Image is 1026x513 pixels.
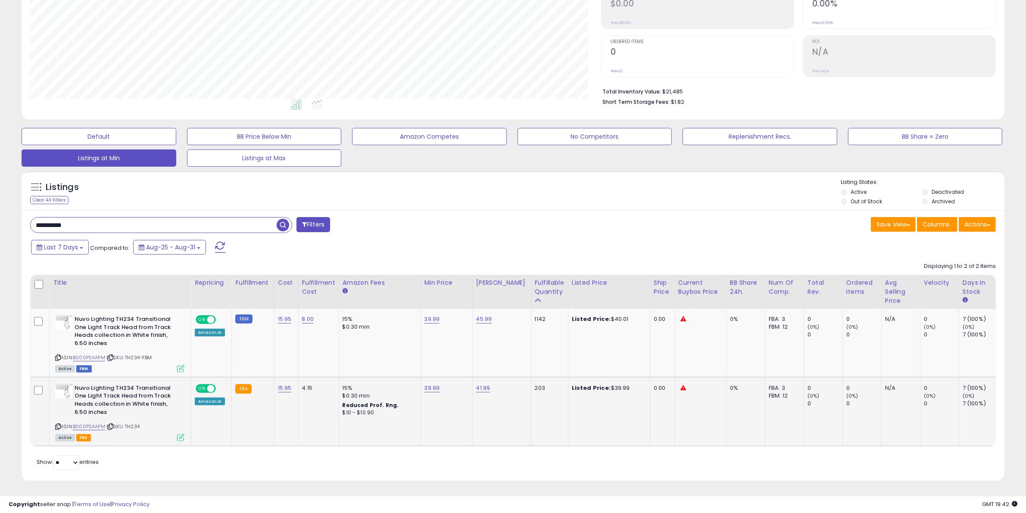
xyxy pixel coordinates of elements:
div: Amazon AI [195,398,225,405]
div: FBM: 12 [769,392,797,400]
div: Ordered Items [846,278,878,296]
a: 15.95 [278,384,292,392]
span: | SKU: TH234 [106,423,140,430]
li: $21,485 [602,86,989,96]
div: 0 [808,315,842,323]
div: FBM: 12 [769,323,797,331]
button: Listings at Min [22,149,176,167]
div: 0 [924,400,959,407]
span: OFF [215,385,228,392]
div: Fulfillment [235,278,270,287]
div: $10 - $10.90 [343,409,414,417]
button: Listings at Max [187,149,342,167]
small: FBA [235,384,251,394]
div: 203 [535,384,561,392]
a: Terms of Use [74,500,110,508]
div: 7 (100%) [963,331,998,339]
a: 8.00 [302,315,314,323]
button: Actions [959,217,996,232]
div: ASIN: [55,384,184,440]
small: (0%) [924,323,936,330]
div: BB Share 24h. [730,278,761,296]
span: ON [196,316,207,323]
button: Aug-25 - Aug-31 [133,240,206,255]
b: Nuvo Lighting TH234 Transitional One Light Track Head from Track Heads collection in White finish... [75,384,179,418]
a: B000PSAAPM [73,354,105,361]
div: 0 [846,315,881,323]
div: 0 [808,331,842,339]
b: Listed Price: [572,315,611,323]
button: Last 7 Days [31,240,89,255]
label: Archived [932,198,955,205]
a: 41.99 [476,384,490,392]
strong: Copyright [9,500,40,508]
img: 31rmGSRBYRL._SL40_.jpg [55,315,72,329]
button: Columns [917,217,957,232]
div: Clear All Filters [30,196,69,204]
span: OFF [215,316,228,323]
div: 1142 [535,315,561,323]
div: Avg Selling Price [885,278,917,305]
div: 7 (100%) [963,315,998,323]
div: Days In Stock [963,278,994,296]
span: All listings currently available for purchase on Amazon [55,365,75,373]
div: ASIN: [55,315,184,371]
small: Prev: N/A [812,68,829,74]
div: Cost [278,278,295,287]
a: 39.99 [424,315,440,323]
a: 39.99 [424,384,440,392]
small: (0%) [808,392,820,399]
span: 2025-09-8 19:42 GMT [982,500,1017,508]
h2: N/A [812,47,995,59]
span: FBA [76,434,91,441]
div: $0.30 min [343,392,414,400]
span: Aug-25 - Aug-31 [146,243,195,252]
div: [PERSON_NAME] [476,278,527,287]
div: 7 (100%) [963,384,998,392]
div: Amazon Fees [343,278,417,287]
button: BB Share = Zero [848,128,1003,145]
span: Columns [923,220,950,229]
p: Listing States: [841,178,1004,187]
label: Deactivated [932,188,964,196]
div: Current Buybox Price [678,278,723,296]
button: BB Price Below Min [187,128,342,145]
div: Ship Price [654,278,671,296]
div: Min Price [424,278,469,287]
button: No Competitors [518,128,672,145]
small: (0%) [924,392,936,399]
a: Privacy Policy [112,500,150,508]
div: 0% [730,315,758,323]
b: Short Term Storage Fees: [602,98,670,106]
div: Fulfillable Quantity [535,278,564,296]
div: Amazon AI [195,329,225,336]
div: FBA: 3 [769,384,797,392]
label: Active [851,188,867,196]
div: 0 [846,400,881,407]
div: Listed Price [572,278,646,287]
div: 15% [343,384,414,392]
div: Fulfillment Cost [302,278,335,296]
span: $1.82 [671,98,684,106]
small: FBM [235,314,252,323]
button: Default [22,128,176,145]
div: N/A [885,315,914,323]
b: Reduced Prof. Rng. [343,401,399,409]
div: Title [53,278,187,287]
div: Repricing [195,278,228,287]
div: $39.99 [572,384,643,392]
div: $40.01 [572,315,643,323]
div: 0% [730,384,758,392]
span: ON [196,385,207,392]
label: Out of Stock [851,198,882,205]
div: 0.00 [654,315,668,323]
div: 0 [808,400,842,407]
small: Prev: $0.00 [611,20,631,25]
b: Nuvo Lighting TH234 Transitional One Light Track Head from Track Heads collection in White finish... [75,315,179,349]
div: Velocity [924,278,955,287]
div: 0 [924,384,959,392]
div: 0 [846,331,881,339]
small: Prev: 0 [611,68,623,74]
small: Days In Stock. [963,296,968,304]
small: (0%) [846,323,858,330]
